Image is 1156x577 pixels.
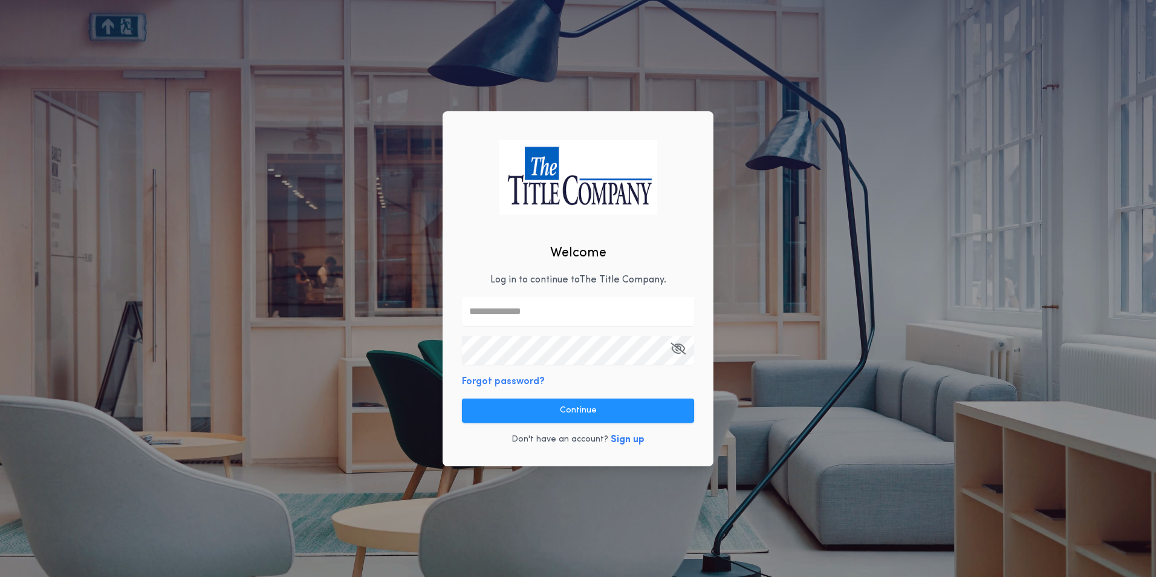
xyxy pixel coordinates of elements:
[462,399,694,423] button: Continue
[490,273,666,287] p: Log in to continue to The Title Company .
[499,140,657,214] img: logo
[611,432,645,447] button: Sign up
[511,434,608,446] p: Don't have an account?
[550,243,606,263] h2: Welcome
[462,374,545,389] button: Forgot password?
